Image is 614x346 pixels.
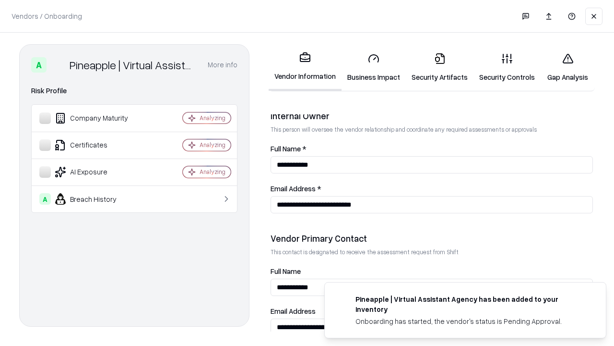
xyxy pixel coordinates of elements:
p: This person will oversee the vendor relationship and coordinate any required assessments or appro... [271,125,593,134]
div: A [31,57,47,73]
a: Vendor Information [269,44,342,91]
div: Company Maturity [39,112,154,124]
label: Full Name [271,268,593,275]
p: This contact is designated to receive the assessment request from Shift [271,248,593,256]
a: Security Artifacts [406,45,473,90]
label: Email Address [271,308,593,315]
a: Gap Analysis [541,45,595,90]
div: Vendor Primary Contact [271,233,593,244]
button: More info [208,56,237,74]
img: trypineapple.com [336,294,348,306]
div: Pineapple | Virtual Assistant Agency has been added to your inventory [355,294,583,314]
div: A [39,193,51,205]
div: AI Exposure [39,166,154,178]
div: Analyzing [200,114,225,122]
label: Full Name * [271,145,593,152]
a: Business Impact [342,45,406,90]
div: Breach History [39,193,154,205]
div: Analyzing [200,141,225,149]
div: Pineapple | Virtual Assistant Agency [70,57,196,73]
label: Email Address * [271,185,593,192]
div: Internal Owner [271,110,593,122]
div: Risk Profile [31,85,237,97]
div: Onboarding has started, the vendor's status is Pending Approval. [355,316,583,326]
p: Vendors / Onboarding [12,11,82,21]
a: Security Controls [473,45,541,90]
div: Analyzing [200,168,225,176]
div: Certificates [39,139,154,151]
img: Pineapple | Virtual Assistant Agency [50,57,66,73]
